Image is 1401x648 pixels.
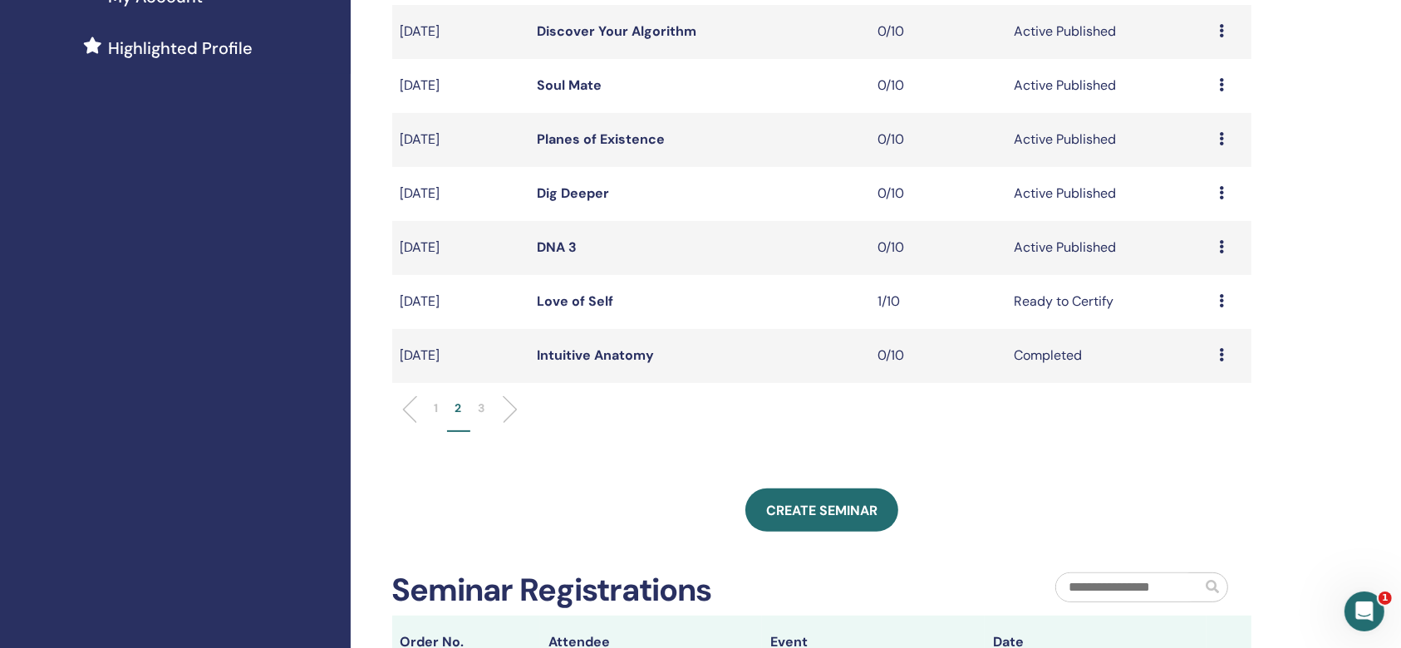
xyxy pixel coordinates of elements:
td: [DATE] [392,5,528,59]
td: 1/10 [869,275,1005,329]
td: [DATE] [392,329,528,383]
a: DNA 3 [537,238,577,256]
td: Active Published [1005,113,1210,167]
a: Discover Your Algorithm [537,22,696,40]
td: 0/10 [869,59,1005,113]
a: Dig Deeper [537,184,609,202]
td: 0/10 [869,221,1005,275]
td: Ready to Certify [1005,275,1210,329]
td: 0/10 [869,167,1005,221]
span: 1 [1379,592,1392,605]
a: Love of Self [537,292,613,310]
h2: Seminar Registrations [392,572,712,610]
a: Soul Mate [537,76,602,94]
td: 0/10 [869,5,1005,59]
a: Create seminar [745,488,898,532]
td: [DATE] [392,59,528,113]
td: [DATE] [392,113,528,167]
span: Create seminar [766,502,877,519]
td: 0/10 [869,329,1005,383]
td: Active Published [1005,221,1210,275]
td: Completed [1005,329,1210,383]
td: 0/10 [869,113,1005,167]
td: [DATE] [392,275,528,329]
td: [DATE] [392,221,528,275]
span: Highlighted Profile [108,36,253,61]
td: Active Published [1005,167,1210,221]
td: Active Published [1005,59,1210,113]
p: 2 [455,400,462,417]
a: Intuitive Anatomy [537,346,654,364]
a: Planes of Existence [537,130,665,148]
td: Active Published [1005,5,1210,59]
td: [DATE] [392,167,528,221]
p: 3 [479,400,485,417]
iframe: Intercom live chat [1344,592,1384,631]
p: 1 [435,400,439,417]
